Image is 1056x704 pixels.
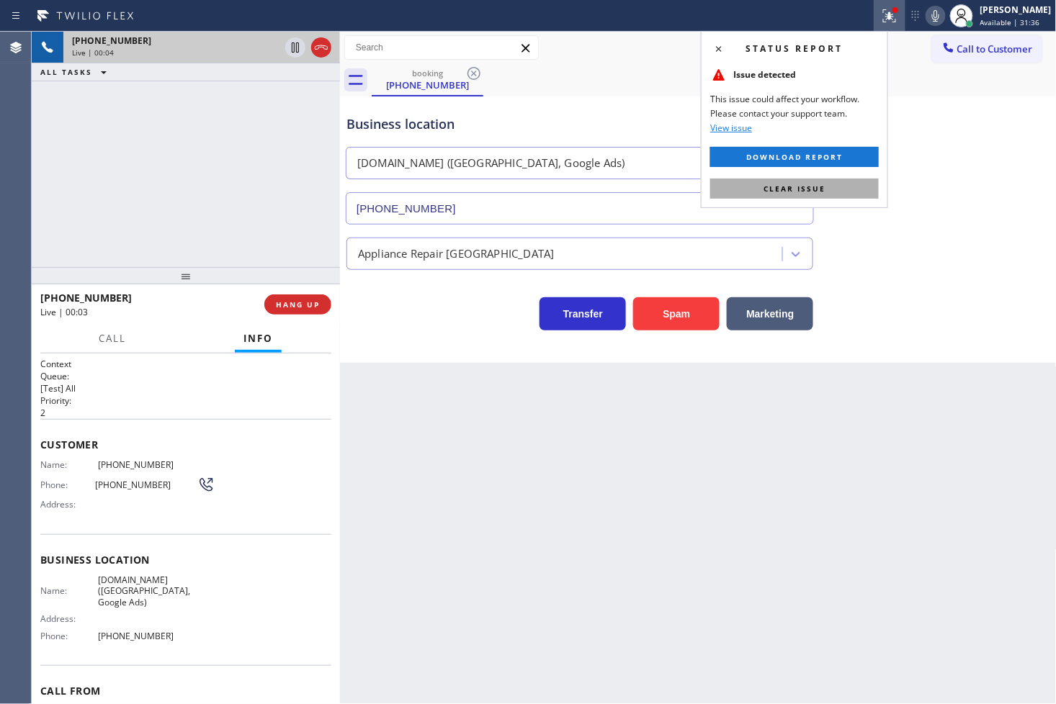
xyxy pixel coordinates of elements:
button: Transfer [540,297,626,330]
div: [DOMAIN_NAME] ([GEOGRAPHIC_DATA], Google Ads) [357,155,625,172]
span: [DOMAIN_NAME] ([GEOGRAPHIC_DATA], Google Ads) [98,574,206,608]
span: Name: [40,459,98,470]
span: Call to Customer [957,42,1033,55]
input: Search [345,36,538,59]
span: [PHONE_NUMBER] [40,291,132,304]
span: Call [99,332,126,345]
span: Address: [40,499,98,510]
span: Name: [40,585,98,596]
p: [Test] All [40,382,331,394]
div: [PERSON_NAME] [980,4,1052,16]
span: [PHONE_NUMBER] [98,631,206,641]
span: Live | 00:03 [40,306,88,318]
h2: Queue: [40,370,331,382]
button: HANG UP [264,294,331,315]
span: ALL TASKS [40,67,92,77]
button: Marketing [727,297,813,330]
span: [PHONE_NUMBER] [95,479,197,490]
div: Business location [346,114,813,134]
button: Info [235,325,282,353]
span: Phone: [40,631,98,641]
span: HANG UP [276,299,320,310]
div: [PHONE_NUMBER] [373,78,482,91]
span: Address: [40,613,98,624]
button: ALL TASKS [32,63,121,81]
span: Business location [40,553,331,567]
div: booking [373,68,482,78]
span: Available | 31:36 [980,17,1040,27]
span: [PHONE_NUMBER] [98,459,206,470]
p: 2 [40,407,331,419]
span: Live | 00:04 [72,48,114,58]
div: Appliance Repair [GEOGRAPHIC_DATA] [358,245,555,262]
span: Phone: [40,479,95,490]
button: Hang up [311,37,331,58]
span: Customer [40,438,331,451]
h1: Context [40,358,331,370]
button: Hold Customer [285,37,305,58]
button: Mute [926,6,946,26]
span: Call From [40,684,331,698]
button: Call [90,325,135,353]
h2: Priority: [40,394,331,407]
span: [PHONE_NUMBER] [72,35,151,47]
button: Spam [633,297,720,330]
button: Call to Customer [932,35,1042,63]
span: Info [243,332,273,345]
div: (877) 777-0796 [373,64,482,95]
input: Phone Number [346,192,814,225]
